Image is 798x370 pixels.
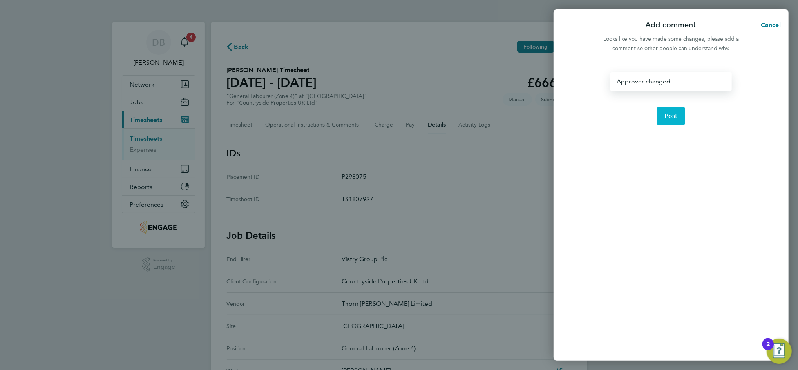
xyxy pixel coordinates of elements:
div: Looks like you have made some changes, please add a comment so other people can understand why. [599,34,743,53]
button: Open Resource Center, 2 new notifications [767,339,792,364]
button: Cancel [748,17,789,33]
div: Approver changed [610,72,731,91]
span: Cancel [758,21,781,29]
button: Post [657,107,686,125]
div: 2 [766,344,770,354]
p: Add comment [645,20,696,31]
span: Post [665,112,678,120]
